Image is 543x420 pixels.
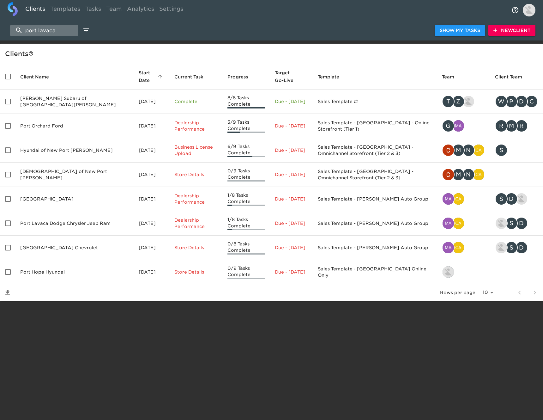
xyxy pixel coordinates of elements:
[505,95,518,108] div: P
[442,120,485,132] div: geoffrey.ruppert@roadster.com, madison.craig@roadster.com
[488,25,535,36] button: NewClient
[222,211,270,236] td: 1/8 Tasks Complete
[442,73,462,81] span: Team
[505,120,518,132] div: M
[222,236,270,260] td: 0/8 Tasks Complete
[515,120,528,132] div: R
[10,25,78,36] input: search
[222,138,270,163] td: 6/9 Tasks Complete
[222,187,270,211] td: 1/8 Tasks Complete
[495,217,538,230] div: kevin.lo@roadster.com, susan@keatingauto.com, dsusan@keatingauto.com
[435,25,485,36] button: Show My Tasks
[275,269,307,275] p: Due - [DATE]
[440,289,477,296] p: Rows per page:
[313,260,437,284] td: Sales Template - [GEOGRAPHIC_DATA] Online Only
[479,288,496,297] select: rows per page
[134,187,169,211] td: [DATE]
[48,2,83,18] a: Templates
[453,120,464,132] img: madison.craig@roadster.com
[174,73,203,81] span: This is the next Task in this Hub that should be completed
[15,236,134,260] td: [GEOGRAPHIC_DATA] Chevrolet
[134,163,169,187] td: [DATE]
[134,236,169,260] td: [DATE]
[443,193,454,205] img: madison.craig@roadster.com
[313,138,437,163] td: Sales Template - [GEOGRAPHIC_DATA] - Omnichannel Storefront (Tier 2 & 3)
[443,169,454,180] img: christopher.mccarthy@roadster.com
[462,168,475,181] div: N
[222,114,270,138] td: 3/9 Tasks Complete
[473,145,484,156] img: catherine.manisharaj@cdk.com
[442,95,485,108] div: tracy@roadster.com, zac.herman@roadster.com, kevin.lo@roadster.com
[442,95,455,108] div: T
[452,168,465,181] div: M
[516,193,527,205] img: kevin.lo@roadster.com
[15,90,134,114] td: [PERSON_NAME] Subaru of [GEOGRAPHIC_DATA][PERSON_NAME]
[495,144,538,157] div: shaunivancic@lithia.com
[174,269,217,275] p: Store Details
[313,114,437,138] td: Sales Template - [GEOGRAPHIC_DATA] - Online Storefront (Tier 1)
[8,2,18,16] img: logo
[496,218,507,229] img: kevin.lo@roadster.com
[508,3,523,18] button: notifications
[275,147,307,153] p: Due - [DATE]
[495,193,508,205] div: S
[496,242,507,253] img: kevin.lo@roadster.com
[495,73,530,81] span: Client Team
[313,90,437,114] td: Sales Template #1
[495,120,538,132] div: riannonm@brucetitus.com, mark.catalinich@roadster.com, Riannonm@brucetitus.com
[15,114,134,138] td: Port Orchard Ford
[15,260,134,284] td: Port Hope Hyundai
[313,211,437,236] td: Sales Template - [PERSON_NAME] Auto Group
[134,90,169,114] td: [DATE]
[442,168,485,181] div: christopher.mccarthy@roadster.com, mohamed.desouky@roadster.com, nathan.ward@roadster.com, cather...
[174,217,217,230] p: Dealership Performance
[157,2,186,18] a: Settings
[443,145,454,156] img: christopher.mccarthy@roadster.com
[174,171,217,178] p: Store Details
[495,95,508,108] div: W
[495,120,508,132] div: R
[275,171,307,178] p: Due - [DATE]
[134,114,169,138] td: [DATE]
[495,144,508,157] div: S
[453,193,464,205] img: catherine.manisharaj@cdk.com
[81,25,92,36] button: edit
[275,69,299,84] span: Calculated based on the start date and the duration of all Tasks contained in this Hub.
[495,241,538,254] div: kevin.lo@roadster.com, susan@keatingauto.com, dsusan@keatingauto.com
[453,218,464,229] img: catherine.manisharaj@cdk.com
[442,144,485,157] div: christopher.mccarthy@roadster.com, mohamed.desouky@roadster.com, nathan.ward@roadster.com, cather...
[134,260,169,284] td: [DATE]
[443,242,454,253] img: madison.craig@roadster.com
[495,95,538,108] div: wwanamaker@lokey.com, prsubarusales@gmail.com, ddunn@shiftdigital.com, cdegarmo@lokey.com
[453,242,464,253] img: catherine.manisharaj@cdk.com
[505,193,518,205] div: D
[28,51,33,56] svg: This is a list of all of your clients and clients shared with you
[275,69,307,84] span: Target Go-Live
[515,241,528,254] div: D
[174,144,217,157] p: Business License Upload
[222,260,270,284] td: 0/9 Tasks Complete
[15,187,134,211] td: [GEOGRAPHIC_DATA]
[318,73,347,81] span: Template
[275,244,307,251] p: Due - [DATE]
[442,193,485,205] div: madison.craig@roadster.com, catherine.manisharaj@cdk.com
[15,163,134,187] td: [DEMOGRAPHIC_DATA] of New Port [PERSON_NAME]
[525,95,538,108] div: C
[134,138,169,163] td: [DATE]
[442,241,485,254] div: madison.craig@roadster.com, catherine.manisharaj@cdk.com
[222,163,270,187] td: 0/9 Tasks Complete
[275,123,307,129] p: Due - [DATE]
[313,236,437,260] td: Sales Template - [PERSON_NAME] Auto Group
[493,27,530,34] span: New Client
[15,138,134,163] td: Hyundai of New Port [PERSON_NAME]
[440,27,480,34] span: Show My Tasks
[15,211,134,236] td: Port Lavaca Dodge Chrysler Jeep Ram
[275,220,307,226] p: Due - [DATE]
[442,120,455,132] div: G
[443,266,454,278] img: ryan.tamanini@roadster.com
[20,73,57,81] span: Client Name
[174,98,217,105] p: Complete
[83,2,104,18] a: Tasks
[515,217,528,230] div: D
[452,95,465,108] div: Z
